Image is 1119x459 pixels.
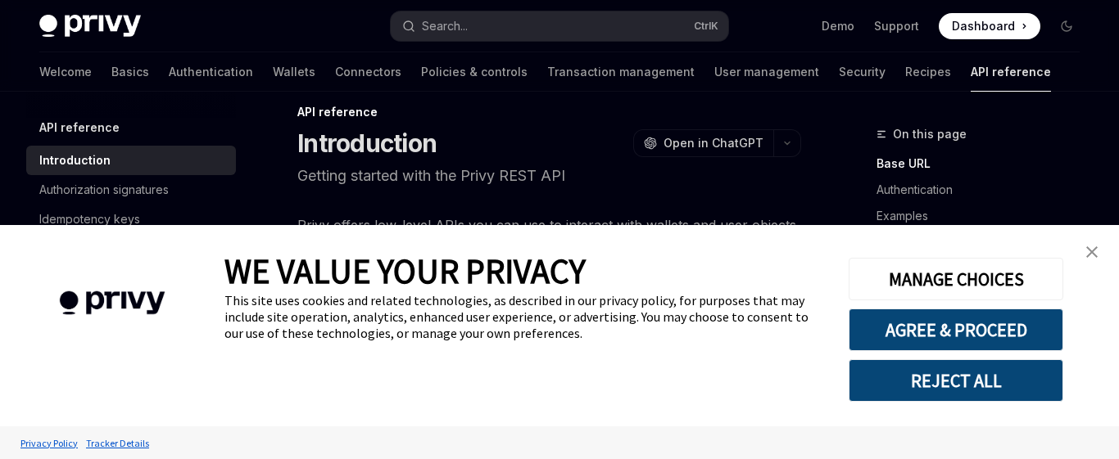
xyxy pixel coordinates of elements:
div: Search... [422,16,468,36]
p: Getting started with the Privy REST API [297,164,801,187]
a: Support [874,18,919,34]
a: Recipes [905,52,951,92]
a: User management [714,52,819,92]
span: Open in ChatGPT [664,135,763,151]
div: API reference [297,104,801,120]
a: close banner [1076,236,1108,268]
h5: API reference [39,118,120,137]
div: Authorization signatures [39,180,169,200]
a: Tracker Details [82,429,153,457]
a: Basics [111,52,149,92]
a: Privacy Policy [16,429,82,457]
button: MANAGE CHOICES [849,258,1063,300]
a: Connectors [335,52,401,92]
button: REJECT ALL [849,359,1063,402]
span: Ctrl K [694,20,718,33]
a: Idempotency keys [26,205,236,234]
div: This site uses cookies and related technologies, as described in our privacy policy, for purposes... [224,292,824,341]
a: Authentication [169,52,253,92]
a: API reference [971,52,1051,92]
a: Transaction management [547,52,695,92]
a: Demo [822,18,854,34]
div: Idempotency keys [39,209,140,229]
button: Open in ChatGPT [633,129,773,157]
a: Examples [877,203,1093,229]
a: Base URL [877,151,1093,177]
button: Toggle dark mode [1053,13,1080,39]
button: Open search [391,11,729,41]
h1: Introduction [297,128,437,158]
a: Welcome [39,52,92,92]
button: AGREE & PROCEED [849,308,1063,351]
img: company logo [25,268,200,339]
span: WE VALUE YOUR PRIVACY [224,250,586,292]
span: Privy offers low-level APIs you can use to interact with wallets and user objects directly. This ... [297,214,801,259]
a: Authentication [877,177,1093,203]
img: close banner [1086,246,1098,258]
span: On this page [893,124,967,144]
img: dark logo [39,15,141,38]
a: Introduction [26,146,236,175]
div: Introduction [39,151,111,170]
span: Dashboard [952,18,1015,34]
a: Wallets [273,52,315,92]
a: Policies & controls [421,52,528,92]
a: Dashboard [939,13,1040,39]
a: Authorization signatures [26,175,236,205]
a: Security [839,52,886,92]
